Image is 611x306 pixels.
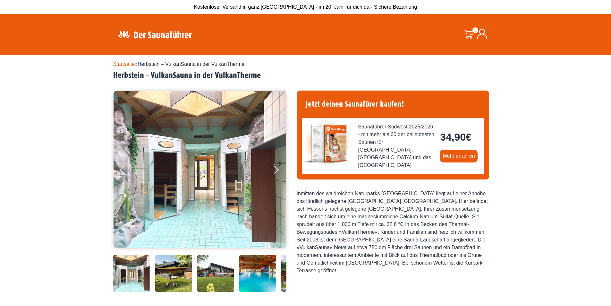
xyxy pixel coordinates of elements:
[302,118,353,169] img: der-saunafuehrer-2025-suedwest.jpg
[113,61,245,67] span: »
[113,61,135,67] a: Startseite
[113,71,498,81] h2: Herbstein – VulkanSauna in der VulkanTherme
[138,61,244,67] span: Herbstein – VulkanSauna in der VulkanTherme
[120,163,136,179] button: Previous
[194,4,417,10] span: Kostenloser Versand in ganz [GEOGRAPHIC_DATA] - im 20. Jahr für dich da - Sichere Bezahlung
[358,123,435,169] span: Saunaführer Südwest 2025/2026 - mit mehr als 60 der beliebtesten Saunen für [GEOGRAPHIC_DATA], [G...
[440,131,471,143] bdi: 34,90
[466,131,471,143] span: €
[272,163,288,179] button: Next
[297,190,489,275] div: Inmitten des waldreichen Naturparks [GEOGRAPHIC_DATA] liegt auf einer Anhöhe das ländlich gelegen...
[302,96,484,113] h4: Jetzt deinen Saunafürer kaufen!
[440,150,478,162] a: Mehr erfahren
[472,27,478,33] span: 0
